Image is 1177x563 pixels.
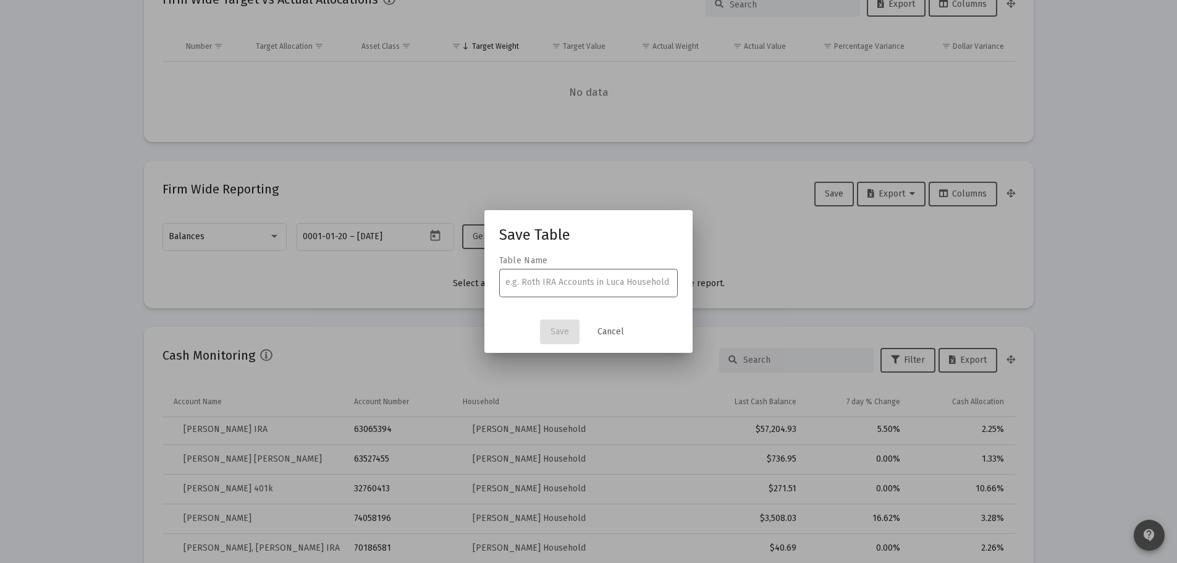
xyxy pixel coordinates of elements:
[551,326,569,337] span: Save
[588,320,634,344] button: Cancel
[597,326,624,337] span: Cancel
[499,225,678,245] h1: Save Table
[540,320,580,344] button: Save
[505,277,672,287] input: e.g. Roth IRA Accounts in Luca Household
[499,255,548,266] label: Table Name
